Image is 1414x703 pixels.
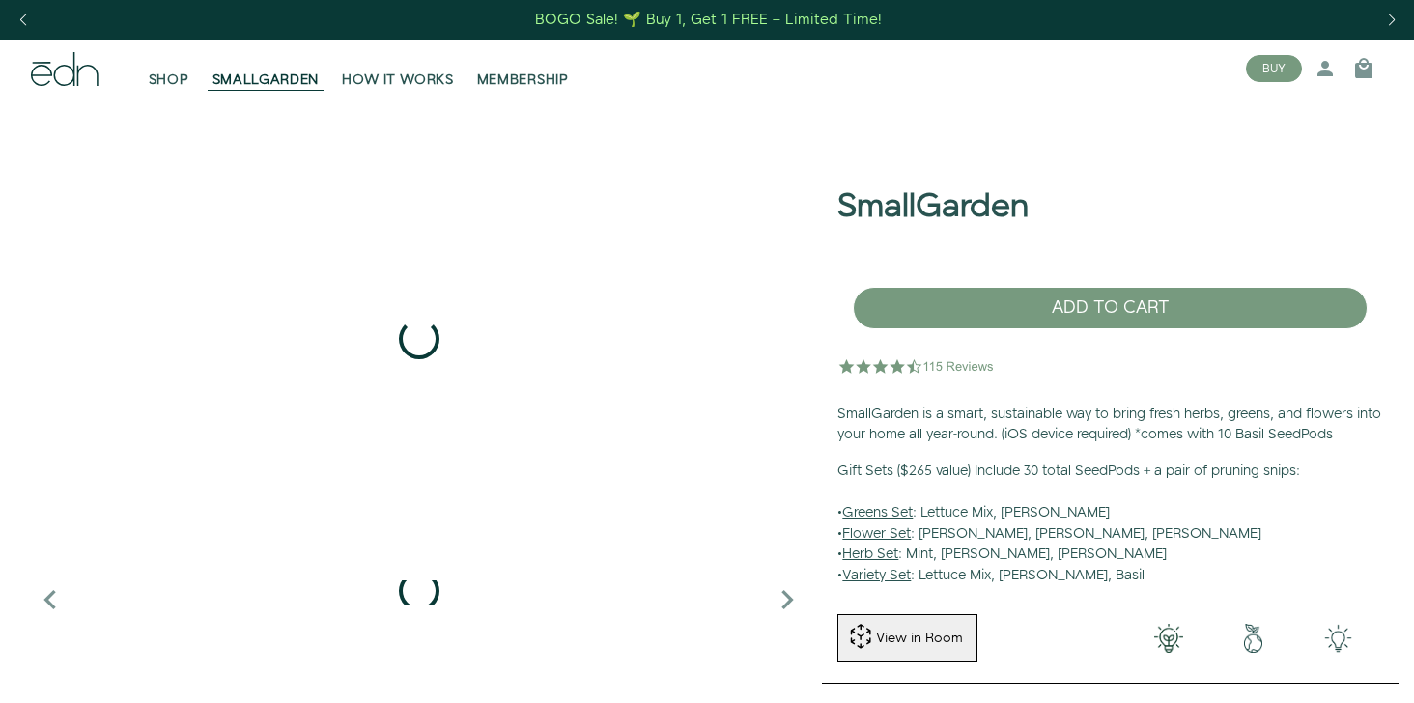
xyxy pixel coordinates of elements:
h1: SmallGarden [837,189,1029,225]
span: SMALLGARDEN [212,70,320,90]
img: 001-light-bulb.png [1126,624,1211,653]
span: MEMBERSHIP [477,70,569,90]
a: SMALLGARDEN [201,47,331,90]
span: HOW IT WORKS [342,70,453,90]
button: View in Room [837,614,977,662]
u: Variety Set [842,566,911,585]
div: View in Room [874,629,965,648]
img: green-earth.png [1211,624,1296,653]
p: • : Lettuce Mix, [PERSON_NAME] • : [PERSON_NAME], [PERSON_NAME], [PERSON_NAME] • : Mint, [PERSON_... [837,462,1383,587]
u: Flower Set [842,524,911,544]
a: MEMBERSHIP [466,47,580,90]
b: Gift Sets ($265 value) Include 30 total SeedPods + a pair of pruning snips: [837,462,1300,481]
button: ADD TO CART [853,287,1368,329]
img: edn-smallgarden-tech.png [1295,624,1380,653]
img: 4.5 star rating [837,347,997,385]
div: BOGO Sale! 🌱 Buy 1, Get 1 FREE – Limited Time! [535,10,882,30]
a: BOGO Sale! 🌱 Buy 1, Get 1 FREE – Limited Time! [534,5,885,35]
span: SHOP [149,70,189,90]
p: SmallGarden is a smart, sustainable way to bring fresh herbs, greens, and flowers into your home ... [837,405,1383,446]
a: HOW IT WORKS [330,47,465,90]
u: Herb Set [842,545,898,564]
u: Greens Set [842,503,913,522]
a: SHOP [137,47,201,90]
button: BUY [1246,55,1302,82]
